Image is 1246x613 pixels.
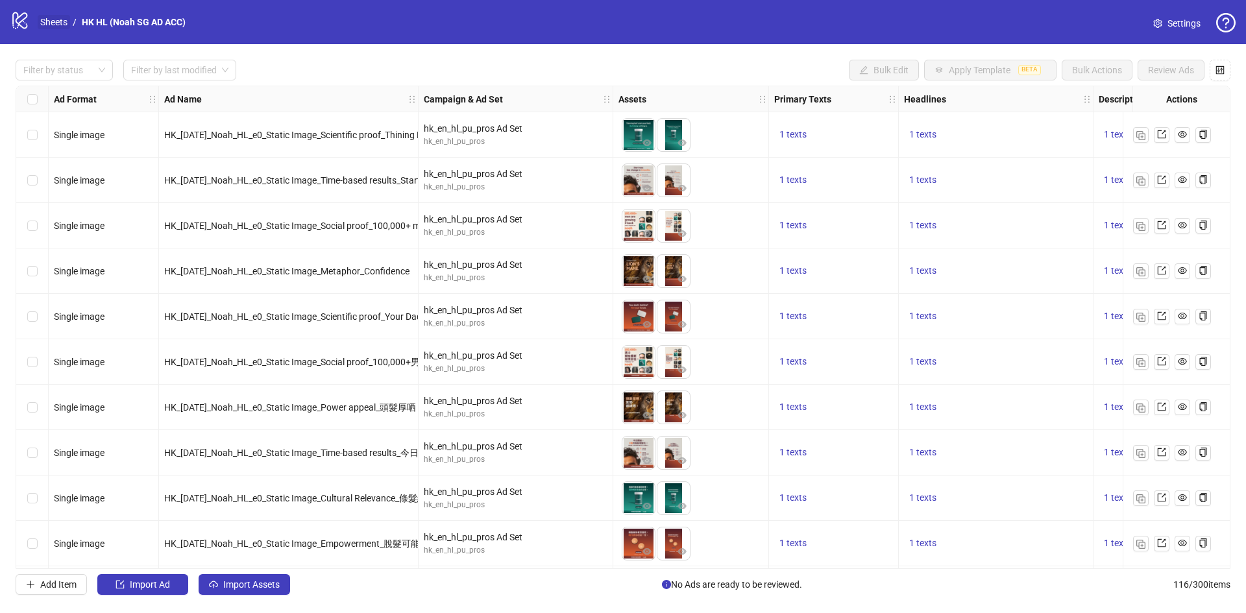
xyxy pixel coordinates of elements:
[639,544,655,560] button: Preview
[924,60,1057,80] button: Apply TemplateBETA
[424,544,607,557] div: hk_en_hl_pu_pros
[904,263,942,279] button: 1 texts
[622,346,655,378] img: Asset 1
[774,536,812,551] button: 1 texts
[622,210,655,242] img: Asset 1
[657,482,690,514] img: Asset 2
[639,499,655,514] button: Preview
[424,317,607,330] div: hk_en_hl_pu_pros
[657,164,690,197] img: Asset 2
[779,538,807,548] span: 1 texts
[130,579,170,590] span: Import Ad
[674,272,690,287] button: Preview
[1178,130,1187,139] span: eye
[1178,175,1187,184] span: eye
[424,439,607,453] div: hk_en_hl_pu_pros Ad Set
[16,158,49,203] div: Select row 2
[417,95,426,104] span: holder
[622,300,655,333] img: Asset 1
[642,138,652,147] span: eye
[1199,311,1208,320] span: copy
[1099,218,1136,234] button: 1 texts
[662,580,671,589] span: info-circle
[79,15,188,29] a: HK HL (Noah SG AD ACC)
[609,86,613,112] div: Resize Campaign & Ad Set column
[1133,218,1149,234] button: Duplicate
[622,164,655,197] img: Asset 1
[424,181,607,193] div: hk_en_hl_pu_pros
[1104,220,1131,230] span: 1 texts
[54,538,104,549] span: Single image
[1153,19,1162,28] span: setting
[424,136,607,148] div: hk_en_hl_pu_pros
[1136,494,1145,503] img: Duplicate
[1133,445,1149,461] button: Duplicate
[424,485,607,499] div: hk_en_hl_pu_pros Ad Set
[1199,130,1208,139] span: copy
[662,577,802,592] span: No Ads are ready to be reviewed.
[408,95,417,104] span: holder
[16,430,49,475] div: Select row 8
[909,129,936,139] span: 1 texts
[1136,403,1145,413] img: Duplicate
[895,86,898,112] div: Resize Primary Texts column
[38,15,70,29] a: Sheets
[54,402,104,413] span: Single image
[54,92,97,106] strong: Ad Format
[897,95,906,104] span: holder
[164,357,429,367] span: HK_[DATE]_Noah_HL_e0_Static Image_Social proof_100,000+男士
[1210,60,1230,80] button: Configure table settings
[164,311,427,322] span: HK_[DATE]_Noah_HL_e0_Static Image_Scientific proof_Your Dad's
[16,248,49,294] div: Select row 4
[639,226,655,242] button: Preview
[1136,449,1145,458] img: Duplicate
[1133,490,1149,506] button: Duplicate
[888,95,897,104] span: holder
[54,266,104,276] span: Single image
[1099,445,1136,461] button: 1 texts
[1136,131,1145,140] img: Duplicate
[1133,263,1149,279] button: Duplicate
[1143,13,1211,34] a: Settings
[1157,357,1166,366] span: export
[1199,538,1208,547] span: copy
[1199,493,1208,502] span: copy
[779,265,807,276] span: 1 texts
[779,492,807,503] span: 1 texts
[622,255,655,287] img: Asset 1
[779,174,807,185] span: 1 texts
[1099,400,1136,415] button: 1 texts
[16,203,49,248] div: Select row 3
[904,218,942,234] button: 1 texts
[779,402,807,412] span: 1 texts
[642,184,652,193] span: eye
[1133,400,1149,415] button: Duplicate
[909,447,936,457] span: 1 texts
[116,580,125,589] span: import
[1157,311,1166,320] span: export
[1215,66,1225,75] span: control
[1178,448,1187,457] span: eye
[1173,577,1230,592] span: 116 / 300 items
[904,173,942,188] button: 1 texts
[639,363,655,378] button: Preview
[774,263,812,279] button: 1 texts
[904,354,942,370] button: 1 texts
[40,579,77,590] span: Add Item
[1166,92,1197,106] strong: Actions
[909,220,936,230] span: 1 texts
[779,220,807,230] span: 1 texts
[909,492,936,503] span: 1 texts
[904,92,946,106] strong: Headlines
[622,437,655,469] img: Asset 1
[774,218,812,234] button: 1 texts
[1216,13,1236,32] span: question-circle
[909,356,936,367] span: 1 texts
[642,274,652,283] span: eye
[657,119,690,151] img: Asset 2
[157,95,166,104] span: holder
[1062,60,1132,80] button: Bulk Actions
[424,303,607,317] div: hk_en_hl_pu_pros Ad Set
[16,112,49,158] div: Select row 1
[1104,265,1131,276] span: 1 texts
